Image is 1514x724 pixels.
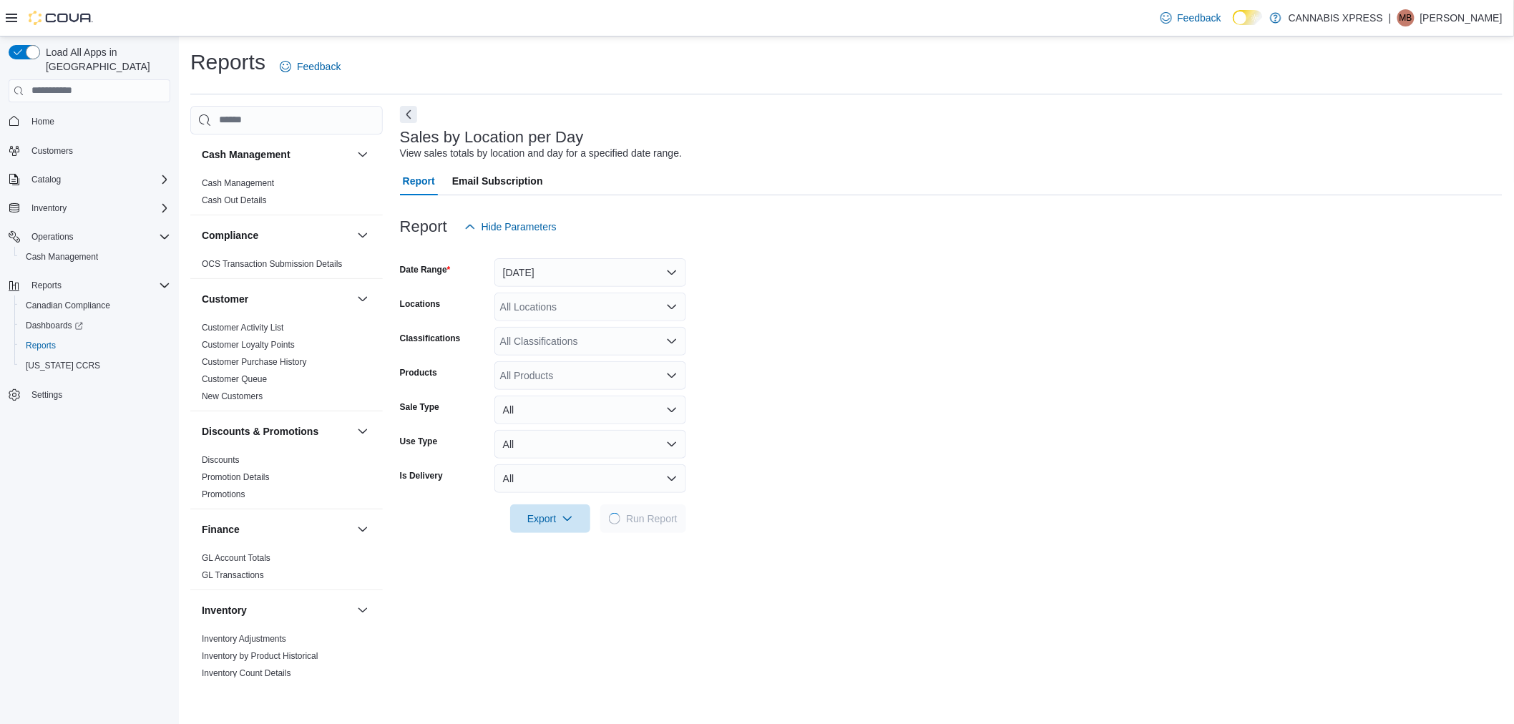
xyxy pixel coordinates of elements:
a: New Customers [202,391,263,401]
button: All [494,396,686,424]
label: Sale Type [400,401,439,413]
nav: Complex example [9,105,170,443]
span: Load All Apps in [GEOGRAPHIC_DATA] [40,45,170,74]
span: Loading [609,512,620,524]
button: Reports [26,277,67,294]
a: Inventory by Product Historical [202,651,318,661]
span: Settings [26,386,170,403]
p: | [1389,9,1392,26]
a: Customer Queue [202,374,267,384]
span: Inventory [26,200,170,217]
div: Discounts & Promotions [190,451,383,509]
a: Cash Out Details [202,195,267,205]
a: Canadian Compliance [20,297,116,314]
button: Catalog [26,171,67,188]
button: Finance [354,521,371,538]
span: Email Subscription [452,167,543,195]
button: Customer [354,290,371,308]
span: Cash Management [20,248,170,265]
div: Cash Management [190,175,383,215]
button: Export [510,504,590,533]
button: Compliance [354,227,371,244]
span: Hide Parameters [482,220,557,234]
button: Compliance [202,228,351,243]
button: Home [3,111,176,132]
span: OCS Transaction Submission Details [202,258,343,270]
span: Catalog [26,171,170,188]
span: Cash Management [202,177,274,189]
span: Home [26,112,170,130]
button: Operations [3,227,176,247]
span: Export [519,504,582,533]
label: Date Range [400,264,451,275]
span: Customer Queue [202,373,267,385]
a: OCS Transaction Submission Details [202,259,343,269]
button: Hide Parameters [459,212,562,241]
span: Reports [26,340,56,351]
span: Feedback [297,59,341,74]
span: Customers [31,145,73,157]
a: Promotion Details [202,472,270,482]
span: Inventory Adjustments [202,633,286,645]
a: Inventory Adjustments [202,634,286,644]
button: Customers [3,140,176,161]
span: Settings [31,389,62,401]
button: [US_STATE] CCRS [14,356,176,376]
button: Open list of options [666,301,678,313]
button: Discounts & Promotions [354,423,371,440]
p: [PERSON_NAME] [1420,9,1503,26]
span: Canadian Compliance [20,297,170,314]
span: Promotion Details [202,471,270,483]
button: Canadian Compliance [14,295,176,315]
span: Operations [26,228,170,245]
button: Cash Management [202,147,351,162]
a: Cash Management [20,248,104,265]
button: Reports [3,275,176,295]
button: Inventory [202,603,351,617]
span: Cash Management [26,251,98,263]
a: Settings [26,386,68,403]
a: GL Account Totals [202,553,270,563]
span: Catalog [31,174,61,185]
button: Open list of options [666,336,678,347]
span: Run Report [626,512,678,526]
button: Catalog [3,170,176,190]
span: Customer Loyalty Points [202,339,295,351]
button: All [494,464,686,493]
a: Home [26,113,60,130]
button: Finance [202,522,351,537]
span: Promotions [202,489,245,500]
p: CANNABIS XPRESS [1289,9,1383,26]
a: Customers [26,142,79,160]
label: Classifications [400,333,461,344]
a: Promotions [202,489,245,499]
span: Operations [31,231,74,243]
button: Cash Management [14,247,176,267]
span: [US_STATE] CCRS [26,360,100,371]
a: Customer Purchase History [202,357,307,367]
button: Inventory [354,602,371,619]
img: Cova [29,11,93,25]
span: MB [1400,9,1412,26]
span: New Customers [202,391,263,402]
button: Operations [26,228,79,245]
h3: Cash Management [202,147,290,162]
span: Inventory Count Details [202,667,291,679]
span: Inventory by Product Historical [202,650,318,662]
a: Dashboards [20,317,89,334]
h3: Report [400,218,447,235]
a: Reports [20,337,62,354]
a: GL Transactions [202,570,264,580]
span: Discounts [202,454,240,466]
a: Discounts [202,455,240,465]
h1: Reports [190,48,265,77]
button: Discounts & Promotions [202,424,351,439]
a: Cash Management [202,178,274,188]
a: [US_STATE] CCRS [20,357,106,374]
span: Inventory [31,202,67,214]
a: Inventory Count Details [202,668,291,678]
span: Feedback [1178,11,1221,25]
input: Dark Mode [1233,10,1263,25]
h3: Finance [202,522,240,537]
